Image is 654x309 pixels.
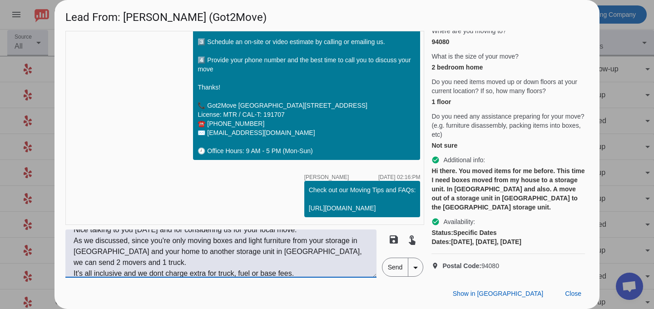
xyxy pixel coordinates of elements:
div: [DATE], [DATE], [DATE] [431,237,585,246]
span: [PERSON_NAME] [304,174,349,180]
mat-icon: save [388,234,399,245]
div: Hi there. You moved items for me before. This time I need boxes moved from my house to a storage ... [431,166,585,212]
span: Do you need items moved up or down floors at your current location? If so, how many floors? [431,77,585,95]
span: 94080 [442,261,499,270]
div: Check out our Moving Tips and FAQs: [URL][DOMAIN_NAME]​ [309,185,416,213]
mat-icon: check_circle [431,156,440,164]
span: Do you need any assistance preparing for your move? (e.g. furniture disassembly, packing items in... [431,112,585,139]
mat-icon: location_on [431,262,442,269]
span: Where are you moving to? [431,26,506,35]
mat-icon: touch_app [406,234,417,245]
span: What is the size of your move? [431,52,518,61]
button: Show in [GEOGRAPHIC_DATA] [446,285,550,302]
span: Show in [GEOGRAPHIC_DATA] [453,290,543,297]
div: 94080 [431,37,585,46]
strong: Postal Code: [442,262,481,269]
mat-icon: check_circle [431,218,440,226]
div: 1 floor [431,97,585,106]
div: Specific Dates [431,228,585,237]
mat-icon: arrow_drop_down [410,262,421,273]
div: 2 bedroom home [431,63,585,72]
button: Close [558,285,589,302]
span: Close [565,290,581,297]
div: Not sure [431,141,585,150]
strong: Status: [431,229,453,236]
strong: Dates: [431,238,451,245]
span: Send [382,258,408,276]
div: [DATE] 02:16:PM [378,174,420,180]
span: Availability: [443,217,475,226]
span: Additional info: [443,155,485,164]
